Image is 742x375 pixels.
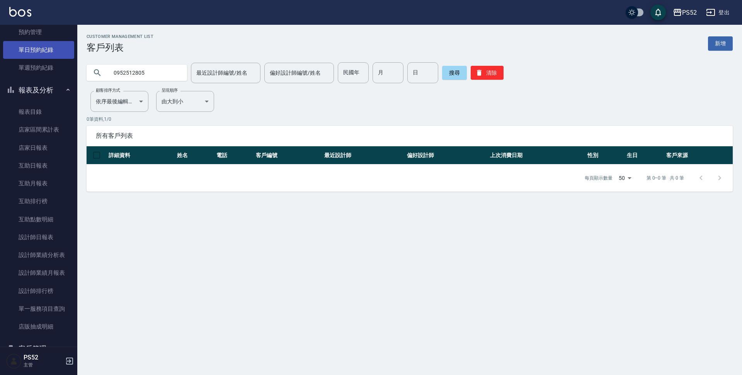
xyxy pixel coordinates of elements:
[703,5,733,20] button: 登出
[664,146,733,164] th: 客戶來源
[87,116,733,123] p: 0 筆資料, 1 / 0
[405,146,488,164] th: 偏好設計師
[3,211,74,228] a: 互助點數明細
[585,146,625,164] th: 性別
[3,318,74,336] a: 店販抽成明細
[3,157,74,175] a: 互助日報表
[3,264,74,282] a: 設計師業績月報表
[3,121,74,139] a: 店家區間累計表
[625,146,664,164] th: 生日
[3,23,74,41] a: 預約管理
[670,5,700,21] button: PS52
[3,103,74,121] a: 報表目錄
[90,91,148,112] div: 依序最後編輯時間
[488,146,585,164] th: 上次消費日期
[9,7,31,17] img: Logo
[3,282,74,300] a: 設計師排行榜
[708,36,733,51] a: 新增
[254,146,322,164] th: 客戶編號
[24,361,63,368] p: 主管
[3,80,74,100] button: 報表及分析
[156,91,214,112] div: 由大到小
[175,146,214,164] th: 姓名
[682,8,697,17] div: PS52
[96,132,723,140] span: 所有客戶列表
[3,41,74,59] a: 單日預約紀錄
[87,34,153,39] h2: Customer Management List
[3,300,74,318] a: 單一服務項目查詢
[87,42,153,53] h3: 客戶列表
[442,66,467,80] button: 搜尋
[24,354,63,361] h5: PS52
[471,66,504,80] button: 清除
[3,59,74,77] a: 單週預約紀錄
[214,146,254,164] th: 電話
[3,175,74,192] a: 互助月報表
[3,192,74,210] a: 互助排行榜
[3,339,74,359] button: 客戶管理
[616,168,634,188] div: 50
[6,353,22,369] img: Person
[96,87,120,93] label: 顧客排序方式
[108,62,181,83] input: 搜尋關鍵字
[650,5,666,20] button: save
[3,246,74,264] a: 設計師業績分析表
[107,146,175,164] th: 詳細資料
[162,87,178,93] label: 呈現順序
[585,175,613,182] p: 每頁顯示數量
[3,228,74,246] a: 設計師日報表
[647,175,684,182] p: 第 0–0 筆 共 0 筆
[3,139,74,157] a: 店家日報表
[322,146,405,164] th: 最近設計師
